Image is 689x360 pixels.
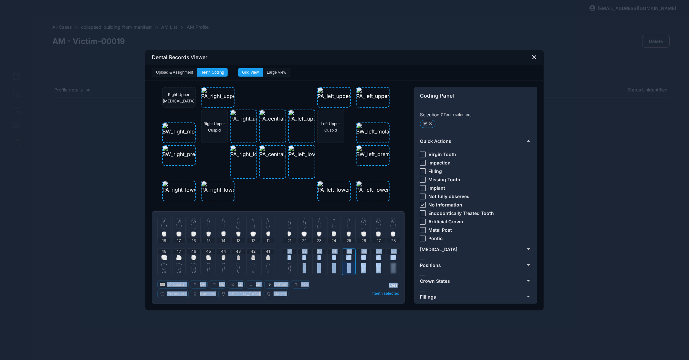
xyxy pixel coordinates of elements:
img: Tooth 12 [250,231,256,237]
span: Virgin Tooth [428,152,456,157]
img: Tooth 41 [266,255,270,260]
button: Teeth Coding [197,68,228,77]
img: Tooth 33 [318,255,321,260]
span: 37 [376,249,381,254]
img: Tooth 16 [191,231,196,237]
span: 24 [332,238,337,243]
img: PA_central_lower [260,146,301,157]
img: Tooth 45 [206,255,211,260]
img: Tooth 34 [332,263,336,273]
img: Tooth 23 [317,218,321,228]
span: 18 [162,238,166,243]
span: Impaction [428,160,451,165]
span: 31 [287,249,291,254]
span: Clear [389,283,399,288]
span: UL [219,282,224,287]
img: Tooth 22 [303,218,306,228]
span: UR [200,282,205,287]
span: Pontic [428,236,443,241]
img: Tooth 44 [222,263,225,273]
span: Quick Actions [420,138,451,144]
img: Tooth 18 [161,218,167,228]
img: PA_left_lower_molar [357,181,406,193]
img: Tooth 26 [361,218,366,228]
img: BW_right_premolar [163,146,209,157]
img: BW_right_molar [163,123,201,135]
span: Not fully observed [428,194,470,199]
img: PA_left_upper_premolar [318,88,375,99]
span: 25 [347,238,351,243]
img: Tooth 35 [347,263,350,273]
span: Top [301,282,308,287]
img: Tooth 13 [236,231,241,237]
img: Tooth 38 [391,255,396,260]
span: 26 [361,238,366,243]
img: Tooth 47 [176,255,181,260]
img: Tooth 17 [176,231,181,237]
span: Missing Tooth [428,177,460,182]
span: 13 [236,238,240,243]
span: Fillings [420,294,436,300]
span: ( 1 Teeth selected) [441,112,472,117]
span: LL [238,282,242,287]
span: 15 [207,238,211,243]
img: PA_right_lower_cuspid [231,146,285,157]
img: Tooth 31 [287,255,291,260]
img: Tooth 12 [252,218,255,228]
span: 48 [162,249,167,254]
span: 1 teeth selected [372,291,399,296]
span: 14 [222,238,226,243]
span: Molars [274,291,286,296]
button: Upload & Assignment [152,68,197,77]
img: Tooth 27 [376,218,381,228]
img: Tooth 11 [266,231,270,237]
img: Tooth 46 [191,255,196,260]
span: 17 [177,238,181,243]
img: Tooth 13 [236,218,240,228]
img: Tooth 46 [191,263,196,273]
img: Tooth 14 [222,218,225,228]
img: Tooth 28 [391,218,396,228]
span: [MEDICAL_DATA] [420,247,457,252]
img: Tooth 17 [176,218,182,228]
span: 38 [391,249,396,254]
span: [MEDICAL_DATA] [228,291,260,296]
img: Tooth 16 [191,218,196,228]
span: Endodontically Treated Tooth [428,210,494,216]
span: 27 [376,238,381,243]
img: Tooth 21 [288,218,291,228]
img: Tooth 21 [287,231,291,237]
img: BW_left_premolar [357,146,400,157]
span: Coding Panel [420,92,532,99]
span: 45 [206,249,211,254]
img: Tooth 25 [347,231,351,237]
span: Left Upper Cuspid [321,121,340,132]
span: 33 [317,249,321,254]
img: Tooth 24 [332,218,336,228]
img: Tooth 41 [266,263,270,273]
span: Artificial Crown [428,219,463,224]
img: Tooth 45 [207,263,210,273]
img: Tooth 38 [391,263,396,273]
span: Filling [428,168,442,174]
button: Large View [263,68,290,77]
span: 36 [361,249,366,254]
span: Canines [200,291,215,296]
img: PA_right_upper_incisor [231,110,286,122]
span: 35 [347,249,351,254]
img: PA_central_upper [260,110,301,122]
span: 42 [251,249,256,254]
span: Choose all [167,282,186,287]
img: Tooth 27 [376,231,381,237]
img: Tooth 26 [361,231,366,237]
span: 21 [287,238,291,243]
img: Tooth 31 [288,263,291,273]
img: PA_left_lower_premolar [318,181,375,193]
span: 16 [192,238,196,243]
img: Tooth 23 [317,231,322,237]
img: Tooth 44 [222,255,226,260]
span: Selection [420,112,439,117]
img: Tooth 43 [237,255,240,260]
span: 47 [177,249,182,254]
button: Grid View [238,68,263,77]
